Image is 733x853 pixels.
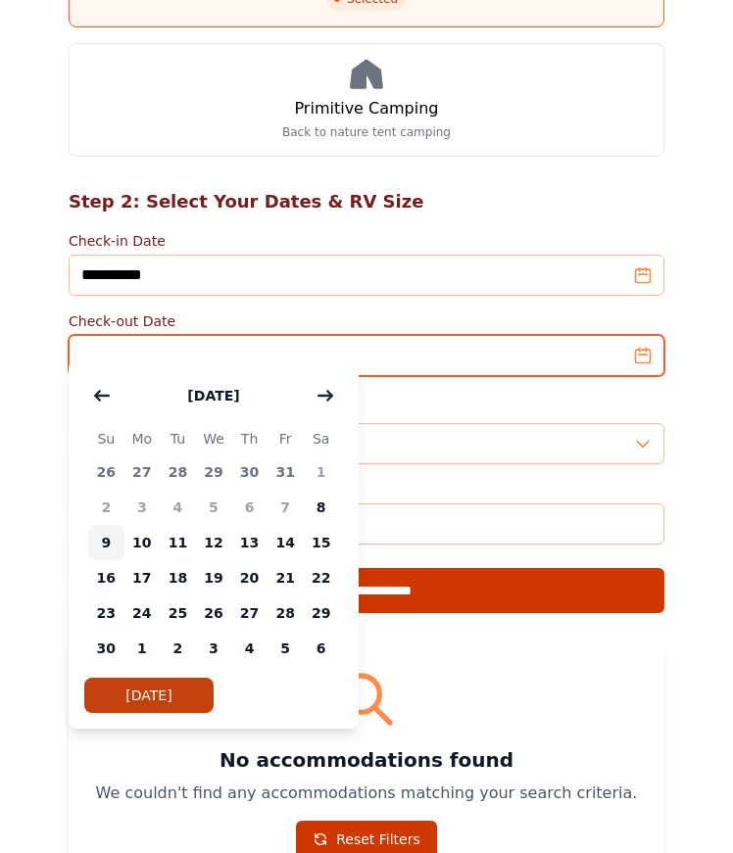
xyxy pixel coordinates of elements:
span: 3 [196,631,232,666]
span: 27 [124,454,161,490]
span: 30 [88,631,124,666]
span: 15 [303,525,339,560]
span: 17 [124,560,161,595]
span: 26 [88,454,124,490]
span: 1 [303,454,339,490]
span: Fr [268,427,304,450]
span: 2 [88,490,124,525]
span: 28 [268,595,304,631]
span: 22 [303,560,339,595]
span: 26 [196,595,232,631]
span: 11 [160,525,196,560]
span: 20 [231,560,268,595]
p: Back to nature tent camping [282,124,451,140]
span: 5 [196,490,232,525]
span: 16 [88,560,124,595]
span: 14 [268,525,304,560]
span: 1 [124,631,161,666]
span: 6 [303,631,339,666]
span: 27 [231,595,268,631]
span: 9 [88,525,124,560]
span: 19 [196,560,232,595]
button: [DATE] [168,376,259,415]
span: Tu [160,427,196,450]
span: 4 [160,490,196,525]
label: Number of Guests [69,400,664,419]
button: [DATE] [84,678,214,713]
span: 5 [268,631,304,666]
span: 2 [160,631,196,666]
span: 12 [196,525,232,560]
span: Th [231,427,268,450]
span: 8 [303,490,339,525]
span: 18 [160,560,196,595]
span: 29 [303,595,339,631]
span: 7 [268,490,304,525]
span: Sa [303,427,339,450]
label: Check-in Date [69,231,664,251]
span: 25 [160,595,196,631]
span: 29 [196,454,232,490]
span: 30 [231,454,268,490]
h2: Step 2: Select Your Dates & RV Size [69,188,664,215]
span: 28 [160,454,196,490]
h3: No accommodations found [92,746,641,774]
span: 31 [268,454,304,490]
span: We [196,427,232,450]
span: 21 [268,560,304,595]
span: 3 [124,490,161,525]
label: RV Pad Length (feet) [69,480,664,499]
a: Primitive Camping Back to nature tent camping [69,43,664,157]
span: 4 [231,631,268,666]
span: 10 [124,525,161,560]
span: 24 [124,595,161,631]
label: Check-out Date [69,311,664,331]
h3: Primitive Camping [295,97,439,120]
span: Su [88,427,124,450]
span: 23 [88,595,124,631]
span: 13 [231,525,268,560]
span: 6 [231,490,268,525]
span: Mo [124,427,161,450]
p: We couldn't find any accommodations matching your search criteria. [92,782,641,805]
